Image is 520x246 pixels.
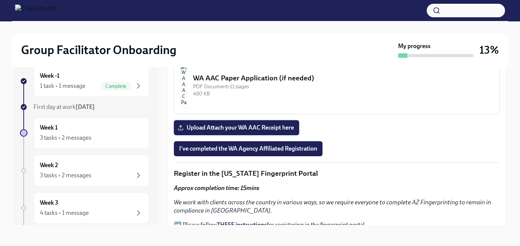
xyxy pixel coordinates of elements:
img: CharlieHealth [15,5,57,17]
h3: 13% [479,43,499,57]
h6: Week 2 [40,161,58,169]
p: ➡️ Please follow for registering in the fingerprint portal [174,221,500,229]
a: Week -11 task • 1 messageComplete [20,65,149,97]
div: WA AAC Paper Application (if needed) [193,73,493,83]
div: PDF Document • 11 pages [193,83,493,90]
span: I've completed the WA Agency Affiliated Registration [179,145,317,152]
a: First day at work[DATE] [20,103,149,111]
div: 3 tasks • 2 messages [40,171,91,180]
button: WA AAC Paper Application (if needed)PDF Document•11 pages480 KB [174,56,500,114]
strong: [DATE] [76,103,95,110]
h2: Group Facilitator Onboarding [21,42,176,57]
label: Upload Attach your WA AAC Receipt here [174,120,299,135]
span: First day at work [33,103,95,110]
div: 4 tasks • 1 message [40,209,89,217]
button: I've completed the WA Agency Affiliated Registration [174,141,322,156]
h6: Week -1 [40,72,59,80]
strong: My progress [398,42,430,50]
h6: Week 3 [40,199,58,207]
em: We work with clients across the country in various ways, so we require everyone to complete AZ Fi... [174,199,491,214]
h6: Week 1 [40,124,58,132]
strong: Approx completion time: 15mins [174,184,259,192]
a: Week 23 tasks • 2 messages [20,155,149,186]
div: 3 tasks • 2 messages [40,134,91,142]
span: Upload Attach your WA AAC Receipt here [179,124,294,131]
span: Complete [101,83,131,89]
div: 480 KB [193,90,493,97]
a: THESE instructions [217,221,267,228]
img: WA AAC Paper Application (if needed) [180,63,187,108]
a: Week 34 tasks • 1 message [20,192,149,224]
a: Week 13 tasks • 2 messages [20,117,149,149]
p: Register in the [US_STATE] Fingerprint Portal [174,169,500,178]
div: 1 task • 1 message [40,82,85,90]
